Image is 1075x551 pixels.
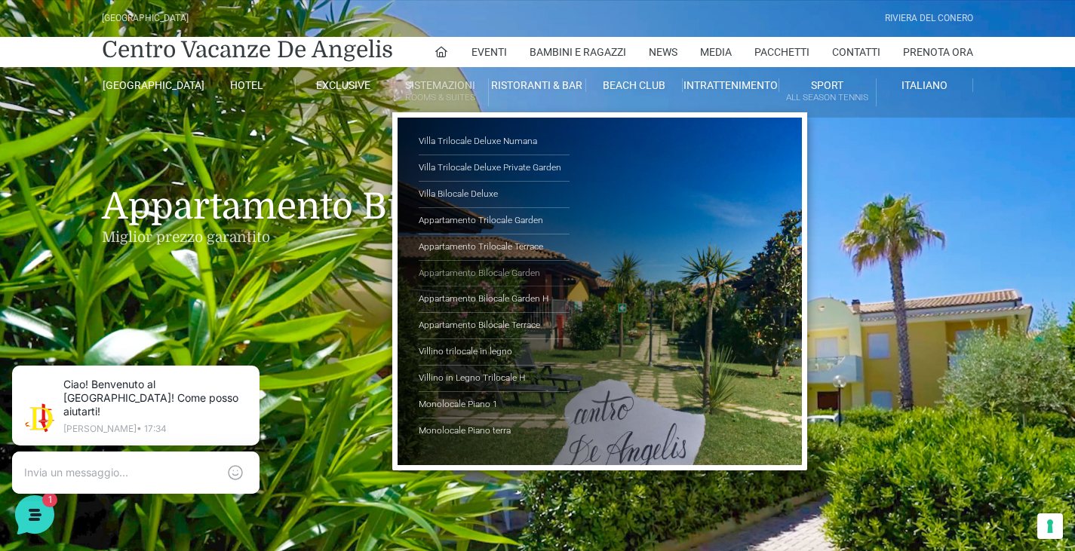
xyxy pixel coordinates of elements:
[471,37,507,67] a: Eventi
[102,11,189,26] div: [GEOGRAPHIC_DATA]
[12,66,253,96] p: La nostra missione è rendere la tua esperienza straordinaria!
[244,145,278,158] p: 8 min fa
[530,37,626,67] a: Bambini e Ragazzi
[198,78,295,92] a: Hotel
[903,37,973,67] a: Prenota Ora
[102,229,973,246] small: Miglior prezzo garantito
[419,392,570,418] a: Monolocale Piano 1
[683,78,779,92] a: Intrattenimento
[24,146,54,176] img: light
[102,78,198,92] a: [GEOGRAPHIC_DATA]
[33,56,63,86] img: light
[12,12,253,60] h2: Ciao da De Angelis Resort 👋
[419,418,570,444] a: Monolocale Piano terra
[34,283,247,298] input: Cerca un articolo...
[24,250,118,262] span: Trova una risposta
[151,411,161,421] span: 1
[1037,513,1063,539] button: Le tue preferenze relative al consenso per le tecnologie di tracciamento
[232,433,254,447] p: Aiuto
[419,366,570,392] a: Villino in Legno Trilocale H
[779,78,876,106] a: SportAll Season Tennis
[419,182,570,208] a: Villa Bilocale Deluxe
[63,163,235,178] p: Ciao! Benvenuto al [GEOGRAPHIC_DATA]! Come posso aiutarti!
[72,77,256,86] p: [PERSON_NAME] • 17:34
[832,37,880,67] a: Contatti
[102,118,973,268] h1: Appartamento Bilocale Garden H
[419,155,570,182] a: Villa Trilocale Deluxe Private Garden
[885,11,973,26] div: Riviera Del Conero
[649,37,677,67] a: News
[419,208,570,234] a: Appartamento Trilocale Garden
[419,234,570,261] a: Appartamento Trilocale Terrace
[197,412,290,447] button: Aiuto
[419,286,570,313] a: Appartamento Bilocale Garden H
[901,79,948,91] span: Italiano
[134,121,278,133] a: [DEMOGRAPHIC_DATA] tutto
[131,433,171,447] p: Messaggi
[586,78,683,92] a: Beach Club
[45,433,71,447] p: Home
[12,412,105,447] button: Home
[754,37,809,67] a: Pacchetti
[779,90,875,105] small: All Season Tennis
[419,313,570,339] a: Appartamento Bilocale Terrace
[161,250,278,262] a: Apri Centro Assistenza
[263,163,278,178] span: 1
[105,412,198,447] button: 1Messaggi
[419,339,570,366] a: Villino trilocale in legno
[296,78,392,92] a: Exclusive
[700,37,732,67] a: Media
[419,129,570,155] a: Villa Trilocale Deluxe Numana
[24,190,278,220] button: Inizia una conversazione
[12,492,57,537] iframe: Customerly Messenger Launcher
[98,199,223,211] span: Inizia una conversazione
[18,139,284,184] a: [PERSON_NAME]Ciao! Benvenuto al [GEOGRAPHIC_DATA]! Come posso aiutarti!8 min fa1
[419,261,570,287] a: Appartamento Bilocale Garden
[392,78,489,106] a: SistemazioniRooms & Suites
[489,78,585,92] a: Ristoranti & Bar
[72,30,256,71] p: Ciao! Benvenuto al [GEOGRAPHIC_DATA]! Come posso aiutarti!
[102,35,393,65] a: Centro Vacanze De Angelis
[392,90,488,105] small: Rooms & Suites
[24,121,128,133] span: Le tue conversazioni
[877,78,973,92] a: Italiano
[63,145,235,160] span: [PERSON_NAME]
